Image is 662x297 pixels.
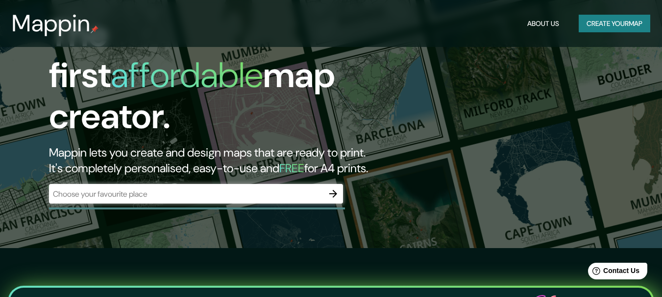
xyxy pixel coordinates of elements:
[91,25,98,33] img: mappin-pin
[49,14,380,145] h1: The first map creator.
[49,145,380,176] h2: Mappin lets you create and design maps that are ready to print. It's completely personalised, eas...
[49,188,323,200] input: Choose your favourite place
[575,259,651,286] iframe: Help widget launcher
[523,15,563,33] button: About Us
[111,52,263,98] h1: affordable
[279,160,304,176] h5: FREE
[12,10,91,37] h3: Mappin
[579,15,650,33] button: Create yourmap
